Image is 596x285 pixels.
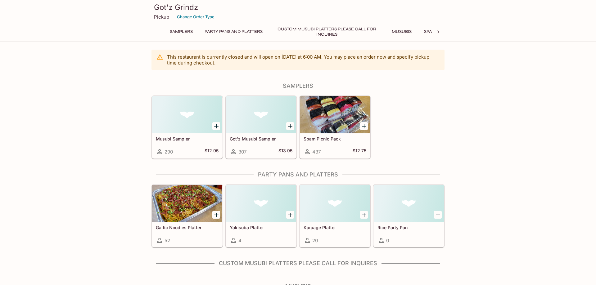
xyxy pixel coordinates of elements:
button: Party Pans and Platters [201,27,266,36]
h3: Got'z Grindz [154,2,442,12]
button: Add Garlic Noodles Platter [212,211,220,219]
h5: Rice Party Pan [377,225,440,230]
button: Spam Musubis [421,27,460,36]
span: 4 [238,238,242,243]
a: Got’z Musubi Sampler307$13.95 [226,96,296,158]
div: Spam Picnic Pack [300,96,370,133]
span: 52 [165,238,170,243]
button: Add Rice Party Pan [434,211,442,219]
button: Musubis [388,27,416,36]
div: Got’z Musubi Sampler [226,96,296,133]
p: This restaurant is currently closed and will open on [DATE] at 6:00 AM . You may place an order n... [167,54,440,66]
button: Add Musubi Sampler [212,122,220,130]
button: Add Karaage Platter [360,211,368,219]
div: Rice Party Pan [374,185,444,222]
h5: Garlic Noodles Platter [156,225,219,230]
span: 437 [312,149,321,155]
button: Change Order Type [174,12,217,22]
div: Yakisoba Platter [226,185,296,222]
a: Karaage Platter20 [300,185,370,247]
a: Garlic Noodles Platter52 [152,185,223,247]
span: 290 [165,149,173,155]
span: 0 [386,238,389,243]
h5: Spam Picnic Pack [304,136,366,141]
button: Custom Musubi Platters PLEASE CALL FOR INQUIRES [271,27,383,36]
span: 307 [238,149,246,155]
button: Add Spam Picnic Pack [360,122,368,130]
h5: Yakisoba Platter [230,225,292,230]
a: Rice Party Pan0 [373,185,444,247]
h5: $12.95 [205,148,219,155]
div: Garlic Noodles Platter [152,185,222,222]
button: Add Yakisoba Platter [286,211,294,219]
div: Musubi Sampler [152,96,222,133]
h4: Samplers [151,82,445,89]
button: Samplers [166,27,196,36]
a: Musubi Sampler290$12.95 [152,96,223,158]
h5: Got’z Musubi Sampler [230,136,292,141]
h5: $13.95 [278,148,292,155]
button: Add Got’z Musubi Sampler [286,122,294,130]
h4: Party Pans and Platters [151,171,445,178]
span: 20 [312,238,318,243]
div: Karaage Platter [300,185,370,222]
h5: Karaage Platter [304,225,366,230]
h5: $12.75 [353,148,366,155]
a: Spam Picnic Pack437$12.75 [300,96,370,158]
h4: Custom Musubi Platters PLEASE CALL FOR INQUIRES [151,260,445,267]
a: Yakisoba Platter4 [226,185,296,247]
p: Pickup [154,14,169,20]
h5: Musubi Sampler [156,136,219,141]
